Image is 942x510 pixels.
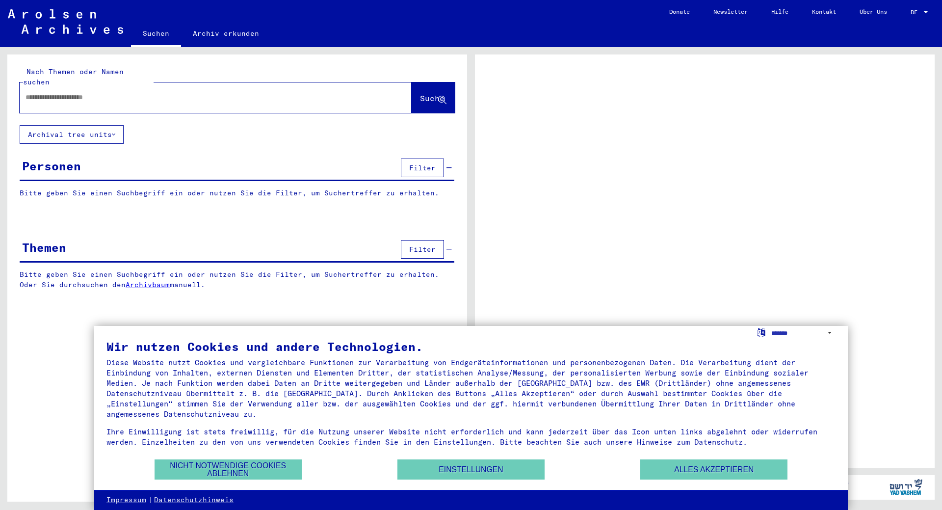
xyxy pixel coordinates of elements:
[409,163,436,172] span: Filter
[8,9,123,34] img: Arolsen_neg.svg
[106,341,836,352] div: Wir nutzen Cookies und andere Technologien.
[888,475,924,499] img: yv_logo.png
[640,459,787,480] button: Alles akzeptieren
[911,9,921,16] span: DE
[181,22,271,45] a: Archiv erkunden
[756,327,766,337] label: Sprache auswählen
[420,93,445,103] span: Suche
[155,459,302,480] button: Nicht notwendige Cookies ablehnen
[106,427,836,447] div: Ihre Einwilligung ist stets freiwillig, für die Nutzung unserer Website nicht erforderlich und ka...
[22,157,81,175] div: Personen
[20,269,455,290] p: Bitte geben Sie einen Suchbegriff ein oder nutzen Sie die Filter, um Suchertreffer zu erhalten. O...
[23,67,124,86] mat-label: Nach Themen oder Namen suchen
[20,125,124,144] button: Archival tree units
[131,22,181,47] a: Suchen
[771,326,836,340] select: Sprache auswählen
[106,495,146,505] a: Impressum
[401,240,444,259] button: Filter
[22,239,66,256] div: Themen
[401,159,444,177] button: Filter
[20,188,454,198] p: Bitte geben Sie einen Suchbegriff ein oder nutzen Sie die Filter, um Suchertreffer zu erhalten.
[409,245,436,254] span: Filter
[126,280,170,289] a: Archivbaum
[397,459,545,480] button: Einstellungen
[412,82,455,113] button: Suche
[106,357,836,419] div: Diese Website nutzt Cookies und vergleichbare Funktionen zur Verarbeitung von Endgeräteinformatio...
[154,495,234,505] a: Datenschutzhinweis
